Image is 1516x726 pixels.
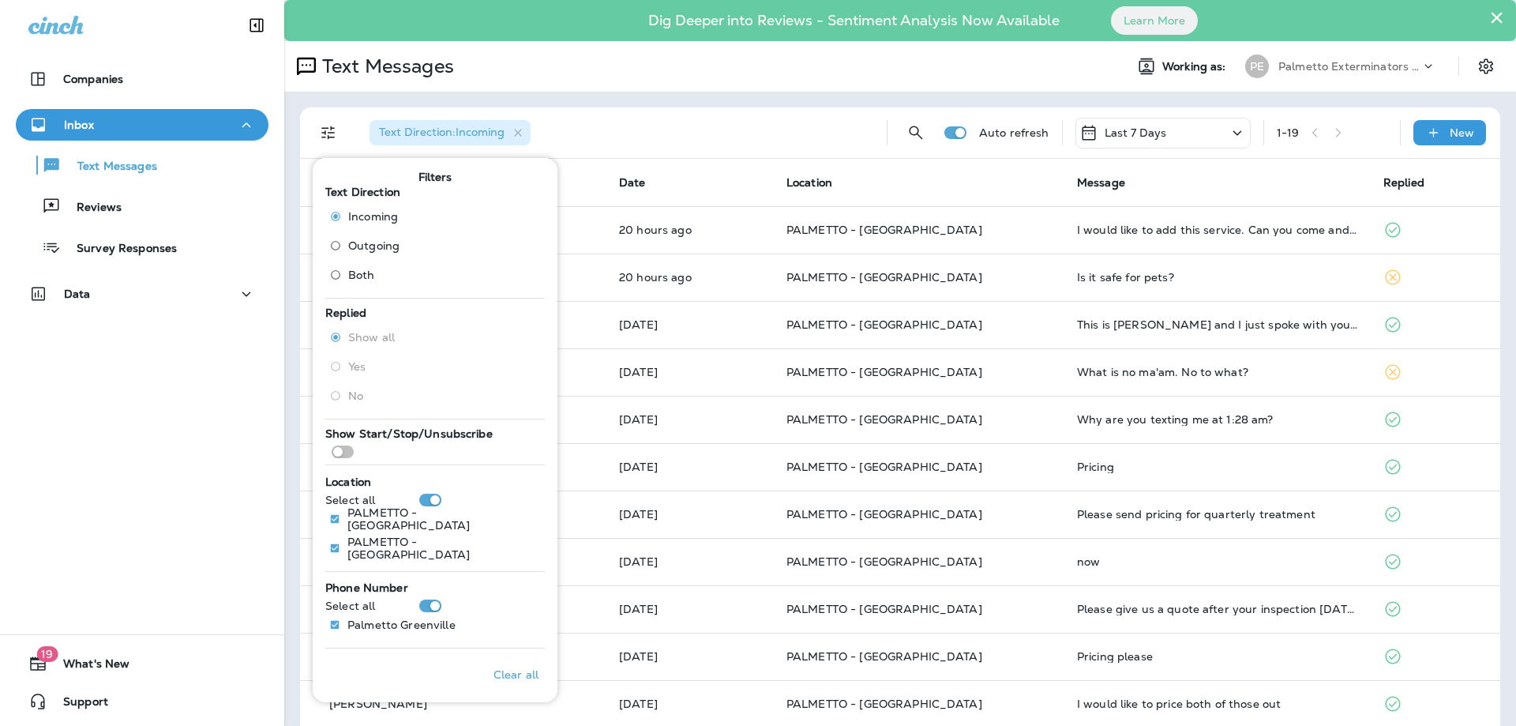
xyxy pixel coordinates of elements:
[1383,175,1424,190] span: Replied
[786,697,982,711] span: PALMETTO - [GEOGRAPHIC_DATA]
[325,185,400,199] span: Text Direction
[1277,126,1300,139] div: 1 - 19
[16,686,268,717] button: Support
[1077,175,1125,190] span: Message
[619,650,761,663] p: Sep 18, 2025 01:06 PM
[313,117,344,149] button: Filters
[16,190,268,223] button: Reviews
[348,239,400,252] span: Outgoing
[1105,126,1167,139] p: Last 7 Days
[619,508,761,521] p: Sep 18, 2025 08:59 PM
[619,698,761,710] p: Sep 18, 2025 12:20 PM
[1278,60,1420,73] p: Palmetto Exterminators LLC
[487,655,545,694] button: Clear all
[379,125,505,139] span: Text Direction : Incoming
[36,646,58,662] span: 19
[1077,318,1358,331] div: This is Lindsay Howell and I just spoke with you on the phone regarding this. Please let me know ...
[370,120,531,145] div: Text Direction:Incoming
[235,9,279,41] button: Collapse Sidebar
[347,506,532,532] p: PALMETTO - [GEOGRAPHIC_DATA]
[900,117,932,149] button: Search Messages
[619,461,761,473] p: Sep 18, 2025 11:30 PM
[786,223,982,237] span: PALMETTO - [GEOGRAPHIC_DATA]
[1077,698,1358,710] div: I would like to price both of those out
[1472,52,1500,81] button: Settings
[602,18,1105,23] p: Dig Deeper into Reviews - Sentiment Analysis Now Available
[47,695,108,714] span: Support
[1077,461,1358,473] div: Pricing
[325,475,371,489] span: Location
[619,555,761,568] p: Sep 18, 2025 06:32 PM
[493,668,538,681] p: Clear all
[1077,366,1358,378] div: What is no ma'am. No to what?
[16,63,268,95] button: Companies
[63,73,123,85] p: Companies
[786,412,982,427] span: PALMETTO - [GEOGRAPHIC_DATA]
[1077,603,1358,615] div: Please give us a quote after your inspection tomorrow.
[619,271,761,284] p: Sep 23, 2025 10:55 AM
[619,603,761,615] p: Sep 18, 2025 05:18 PM
[62,160,157,175] p: Text Messages
[16,648,268,679] button: 19What's New
[16,231,268,264] button: Survey Responses
[786,460,982,474] span: PALMETTO - [GEOGRAPHIC_DATA]
[325,494,375,506] p: Select all
[1111,6,1198,35] button: Learn More
[1077,650,1358,663] div: Pricing please
[1077,555,1358,568] div: now
[313,149,557,702] div: Filters
[619,175,646,190] span: Date
[786,365,982,379] span: PALMETTO - [GEOGRAPHIC_DATA]
[348,360,366,373] span: Yes
[1489,5,1504,30] button: Close
[325,600,375,612] p: Select all
[325,581,408,595] span: Phone Number
[325,427,493,441] span: Show Start/Stop/Unsubscribe
[1162,60,1229,73] span: Working as:
[619,318,761,331] p: Sep 22, 2025 02:24 PM
[347,536,532,561] p: PALMETTO - [GEOGRAPHIC_DATA]
[347,619,456,631] p: Palmetto Greenville
[786,555,982,569] span: PALMETTO - [GEOGRAPHIC_DATA]
[1077,413,1358,426] div: Why are you texting me at 1:28 am?
[348,269,375,281] span: Both
[979,126,1049,139] p: Auto refresh
[64,288,91,300] p: Data
[47,657,129,676] span: What's New
[786,602,982,616] span: PALMETTO - [GEOGRAPHIC_DATA]
[786,649,982,664] span: PALMETTO - [GEOGRAPHIC_DATA]
[316,55,454,78] p: Text Messages
[619,366,761,378] p: Sep 19, 2025 03:55 PM
[348,389,363,402] span: No
[1077,508,1358,521] div: Please send pricing for quarterly treatment
[348,331,395,344] span: Show all
[1245,55,1269,78] div: PE
[61,242,177,257] p: Survey Responses
[61,201,122,216] p: Reviews
[1077,271,1358,284] div: Is it safe for pets?
[16,109,268,141] button: Inbox
[619,413,761,426] p: Sep 19, 2025 07:40 AM
[1077,224,1358,236] div: I would like to add this service. Can you come and do the interior on 10/1?
[325,306,366,320] span: Replied
[348,210,398,223] span: Incoming
[786,175,832,190] span: Location
[329,698,427,710] p: [PERSON_NAME]
[418,171,452,184] span: Filters
[786,318,982,332] span: PALMETTO - [GEOGRAPHIC_DATA]
[619,224,761,236] p: Sep 23, 2025 11:09 AM
[16,149,268,182] button: Text Messages
[1450,126,1474,139] p: New
[786,270,982,284] span: PALMETTO - [GEOGRAPHIC_DATA]
[786,507,982,521] span: PALMETTO - [GEOGRAPHIC_DATA]
[16,278,268,310] button: Data
[64,118,94,131] p: Inbox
